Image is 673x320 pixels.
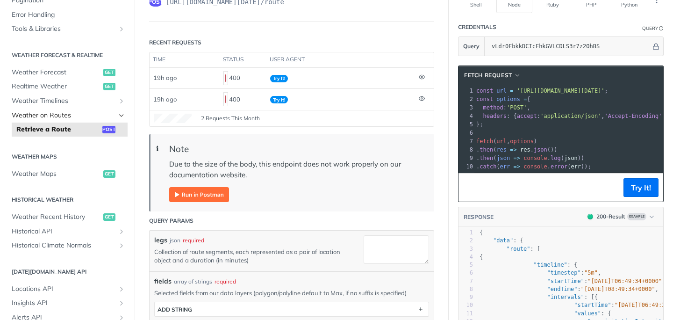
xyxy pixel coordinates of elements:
[7,296,128,310] a: Insights APIShow subpages for Insights API
[496,146,507,153] span: res
[480,310,611,317] span: : {
[103,213,115,221] span: get
[463,42,480,51] span: Query
[150,52,220,67] th: time
[514,155,520,161] span: =>
[12,212,101,222] span: Weather Recent History
[487,37,651,56] input: apikey
[510,146,516,153] span: =>
[476,155,584,161] span: . ( . ( ))
[523,163,547,170] span: console
[153,74,177,81] span: 19h ago
[16,125,100,134] span: Retrieve a Route
[458,310,473,318] div: 11
[627,213,646,220] span: Example
[170,236,180,245] div: json
[7,80,128,94] a: Realtime Weatherget
[551,155,561,161] span: log
[480,286,659,292] span: : ,
[458,154,474,162] div: 9
[551,163,567,170] span: error
[458,162,474,171] div: 10
[476,146,558,153] span: . ( . ())
[183,236,204,245] div: required
[458,95,474,103] div: 2
[458,103,474,112] div: 3
[154,235,167,245] label: legs
[154,114,192,123] canvas: Line Graph
[476,87,493,94] span: const
[154,276,172,286] span: fields
[514,163,520,170] span: =>
[496,96,520,102] span: options
[510,87,513,94] span: =
[571,163,581,170] span: err
[476,96,530,102] span: {
[7,153,128,161] h2: Weather Maps
[174,277,212,286] div: array of strings
[476,104,530,111] span: : ,
[496,138,507,145] span: url
[510,138,534,145] span: options
[201,114,260,123] span: 2 Requests This Month
[458,301,473,309] div: 10
[7,210,128,224] a: Weather Recent Historyget
[458,23,496,31] div: Credentials
[534,146,547,153] span: json
[458,261,473,269] div: 5
[12,284,115,294] span: Locations API
[458,37,485,56] button: Query
[118,242,125,249] button: Show subpages for Historical Climate Normals
[103,69,115,76] span: get
[169,144,425,154] div: Note
[118,299,125,307] button: Show subpages for Insights API
[223,70,263,86] div: 400
[480,254,483,260] span: {
[581,286,655,292] span: "[DATE]T08:49:34+0000"
[169,187,229,202] img: Run in Postman
[7,65,128,80] a: Weather Forecastget
[587,214,593,219] span: 200
[7,8,128,22] a: Error Handling
[547,286,578,292] span: "endTime"
[500,163,510,170] span: err
[534,262,567,268] span: "timeline"
[458,87,474,95] div: 1
[458,137,474,145] div: 7
[458,145,474,154] div: 8
[507,104,527,111] span: 'POST'
[458,245,473,253] div: 3
[480,155,493,161] span: then
[520,146,530,153] span: res
[642,25,658,32] div: Query
[12,298,115,308] span: Insights API
[659,26,664,31] i: Information
[7,51,128,59] h2: Weather Forecast & realtime
[476,87,608,94] span: ;
[155,302,429,316] button: ADD string
[169,159,425,180] p: Due to the size of the body, this endpoint does not work properly on our documentation website.
[7,268,128,276] h2: [DATE][DOMAIN_NAME] API
[7,109,128,123] a: Weather on RoutesHide subpages for Weather on Routes
[480,294,598,300] span: : [{
[103,170,115,178] span: get
[118,285,125,293] button: Show subpages for Locations API
[12,241,115,250] span: Historical Climate Normals
[156,144,159,154] span: ℹ
[12,96,115,106] span: Weather Timelines
[118,112,125,119] button: Hide subpages for Weather on Routes
[480,262,578,268] span: : {
[480,229,483,236] span: {
[461,71,524,80] button: fetch Request
[507,246,530,252] span: "route"
[483,113,507,119] span: headers
[574,310,601,317] span: "values"
[458,285,473,293] div: 8
[547,278,584,284] span: "startTime"
[225,74,226,82] span: 400
[7,225,128,239] a: Historical APIShow subpages for Historical API
[584,269,598,276] span: "5m"
[476,96,493,102] span: const
[623,178,659,197] button: Try It!
[103,83,115,90] span: get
